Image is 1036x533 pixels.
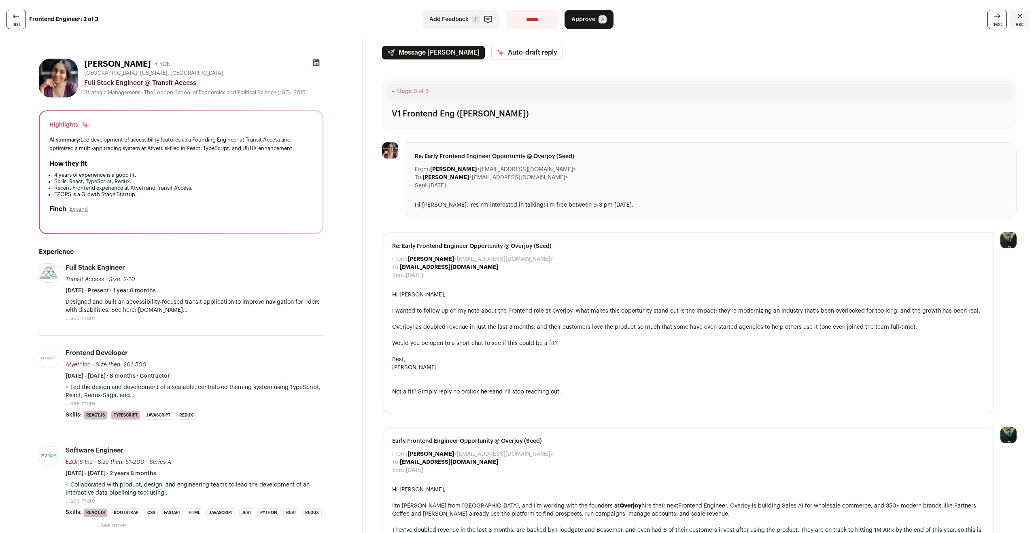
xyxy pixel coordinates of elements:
[49,159,87,169] h2: How they fit
[239,508,254,517] li: Jest
[392,502,984,518] div: I’m [PERSON_NAME] from [GEOGRAPHIC_DATA], and I’m working with the founders at hire their next . ...
[392,437,984,445] span: Early Frontend Engineer Opportunity @ Overjoy (Seed)
[39,453,58,459] img: 71022adfba11fecd86be9c54558a194351dc99b972ef98c6e0062d27e9f04769.jpg
[408,255,553,263] dd: <[EMAIL_ADDRESS][DOMAIN_NAME]>
[111,411,140,420] li: TypeScript
[429,182,446,190] dd: [DATE]
[422,175,469,180] b: [PERSON_NAME]
[491,46,563,59] button: Auto-draft reply
[161,508,183,517] li: FastAPI
[176,411,196,420] li: Redux
[415,173,422,182] dt: To:
[54,185,313,191] li: Recent Frontend experience at Atyeti and Transit Access.
[54,172,313,178] li: 4 years of experience is a good fit.
[599,15,607,23] span: A
[430,165,576,173] dd: <[EMAIL_ADDRESS][DOMAIN_NAME]>
[149,459,171,465] span: Series A
[146,458,148,466] span: ·
[66,372,170,380] span: [DATE] - [DATE] · 8 months · Contractor
[39,264,58,282] img: e3eb69b9965adc913e5cb236bd369b2e1f93b8e57a0f1e480b9f3d25cba25113.jpg
[392,307,984,315] div: I wanted to follow up on my note about the Frontend role at Overjoy. What makes this opportunity ...
[392,458,400,466] dt: To:
[39,349,58,368] img: 877b9cb3caffad463c145a5e0ca6ab5c654160ae10ad414188ca8c8534d1a5f5.jpg
[620,503,641,509] strong: Overjoy
[66,446,123,455] div: Software Engineer
[400,459,498,465] b: [EMAIL_ADDRESS][DOMAIN_NAME]
[415,165,430,173] dt: From:
[406,466,423,474] dd: [DATE]
[92,362,146,368] span: · Size then: 201-500
[408,451,454,457] b: [PERSON_NAME]
[392,271,406,279] dt: Sent:
[987,10,1007,29] a: next
[29,15,98,23] strong: Frontend Engineer: 2 of 3
[13,21,20,27] span: last
[392,242,984,250] span: Re: Early Frontend Engineer Opportunity @ Overjoy (Seed)
[392,450,408,458] dt: From:
[54,178,313,185] li: Skills: React, TypeScript, Redux.
[39,59,78,97] img: 526559c1411755f8f718006029f98f4a6b49daba8d9a2ac72f3e414f7d0a69c9
[94,459,144,465] span: · Size then: 51-200
[392,388,984,396] div: Not a fit? Simply reply no or and I’ll stop reaching out.
[106,277,135,282] span: · Size: 2-10
[472,15,480,23] span: F
[111,508,141,517] li: Bootstrap
[408,450,553,458] dd: <[EMAIL_ADDRESS][DOMAIN_NAME]>
[84,89,323,96] div: Strategic Management - The London School of Economics and Political Science (LSE) - 2016
[400,264,498,270] b: [EMAIL_ADDRESS][DOMAIN_NAME]
[66,459,93,465] span: EZOPS Inc
[66,411,82,419] span: Skills:
[382,46,485,59] button: Message [PERSON_NAME]
[257,508,280,517] li: Python
[392,255,408,263] dt: From:
[144,411,173,420] li: JavaScript
[83,411,108,420] li: React.js
[415,152,1006,161] span: Re: Early Frontend Engineer Opportunity @ Overjoy (Seed)
[415,182,429,190] dt: Sent:
[1000,232,1017,248] img: 12031951-medium_jpg
[392,466,406,474] dt: Sent:
[6,10,26,29] a: last
[302,508,322,517] li: Redux
[992,21,1002,27] span: next
[66,263,125,272] div: Full Stack Engineer
[66,362,91,368] span: Atyeti Inc
[66,287,156,295] span: [DATE] - Present · 1 year 6 months
[1000,427,1017,443] img: 12031951-medium_jpg
[392,355,984,364] div: Best,
[430,167,477,172] b: [PERSON_NAME]
[39,247,323,257] h2: Experience
[66,400,95,408] button: ...see more
[396,89,429,94] span: Stage 3 of 3
[206,508,236,517] li: JavaScript
[392,291,984,299] div: Hi [PERSON_NAME],
[422,10,500,29] button: Add Feedback F
[392,263,400,271] dt: To:
[84,78,323,88] div: Full Stack Engineer @ Transit Access
[571,15,595,23] span: Approve
[66,314,95,322] button: ...see more
[422,173,568,182] dd: <[EMAIL_ADDRESS][DOMAIN_NAME]>
[66,277,104,282] span: Transit Access
[66,470,156,478] span: [DATE] - [DATE] · 2 years 8 months
[283,508,299,517] li: REST
[392,323,984,331] div: has doubled revenue in just the last 3 months, and their customers love the product so much that ...
[382,142,398,159] img: 526559c1411755f8f718006029f98f4a6b49daba8d9a2ac72f3e414f7d0a69c9
[54,191,313,198] li: EZOPS is a Growth Stage Startup.
[1010,10,1030,29] a: Close
[66,349,128,357] div: Frontend Developer
[467,389,493,395] a: click here
[66,298,323,314] p: Designed and built an accessibility-focused transit application to improve navigation for riders ...
[83,508,108,517] li: React.js
[392,89,395,94] span: –
[392,364,984,372] div: [PERSON_NAME]
[392,108,529,120] div: V1 Frontend Eng ([PERSON_NAME])
[186,508,203,517] li: HTML
[49,135,313,152] div: Led development of accessibility features as a Founding Engineer at Transit Access and optimized ...
[565,10,614,29] button: Approve A
[49,204,66,214] h2: Finch
[144,508,158,517] li: CSS
[392,486,984,494] div: Hi [PERSON_NAME],
[678,503,727,509] a: Frontend Engineer
[429,15,469,23] span: Add Feedback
